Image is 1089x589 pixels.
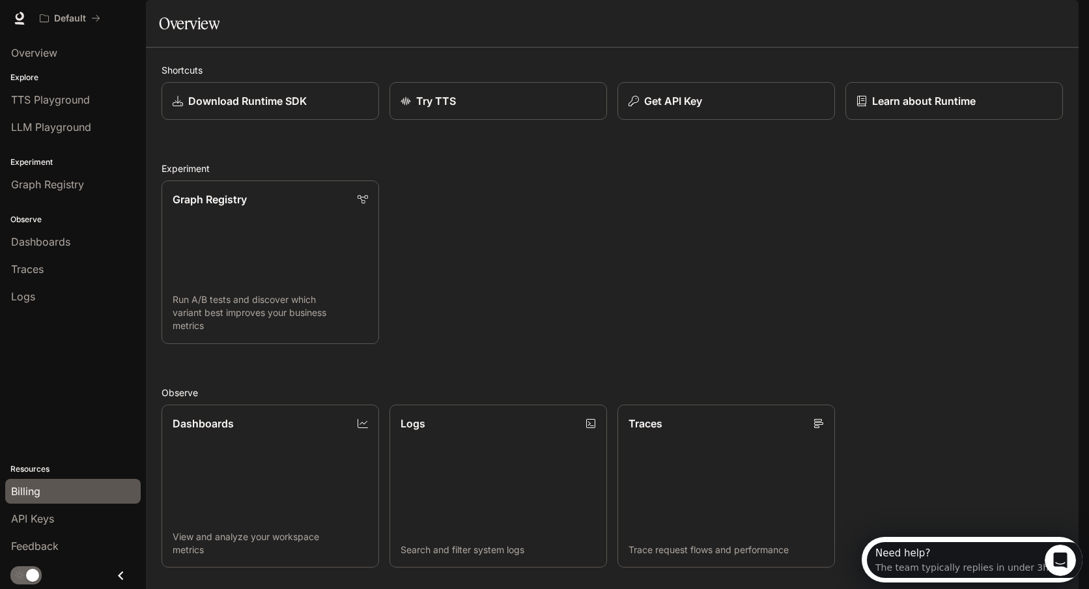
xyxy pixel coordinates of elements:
[389,405,607,568] a: LogsSearch and filter system logs
[389,82,607,120] a: Try TTS
[416,93,456,109] p: Try TTS
[401,543,596,556] p: Search and filter system logs
[862,537,1082,582] iframe: Intercom live chat discovery launcher
[401,416,425,431] p: Logs
[162,386,1063,399] h2: Observe
[162,63,1063,77] h2: Shortcuts
[159,10,219,36] h1: Overview
[14,11,187,22] div: Need help?
[14,22,187,35] div: The team typically replies in under 3h
[872,93,976,109] p: Learn about Runtime
[173,416,234,431] p: Dashboards
[188,93,307,109] p: Download Runtime SDK
[173,192,247,207] p: Graph Registry
[162,162,1063,175] h2: Experiment
[162,82,379,120] a: Download Runtime SDK
[54,13,86,24] p: Default
[162,405,379,568] a: DashboardsView and analyze your workspace metrics
[34,5,106,31] button: All workspaces
[1045,545,1076,576] iframe: Intercom live chat
[162,180,379,344] a: Graph RegistryRun A/B tests and discover which variant best improves your business metrics
[845,82,1063,120] a: Learn about Runtime
[173,530,368,556] p: View and analyze your workspace metrics
[173,293,368,332] p: Run A/B tests and discover which variant best improves your business metrics
[617,82,835,120] button: Get API Key
[629,543,824,556] p: Trace request flows and performance
[5,5,225,41] div: Open Intercom Messenger
[644,93,702,109] p: Get API Key
[629,416,662,431] p: Traces
[617,405,835,568] a: TracesTrace request flows and performance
